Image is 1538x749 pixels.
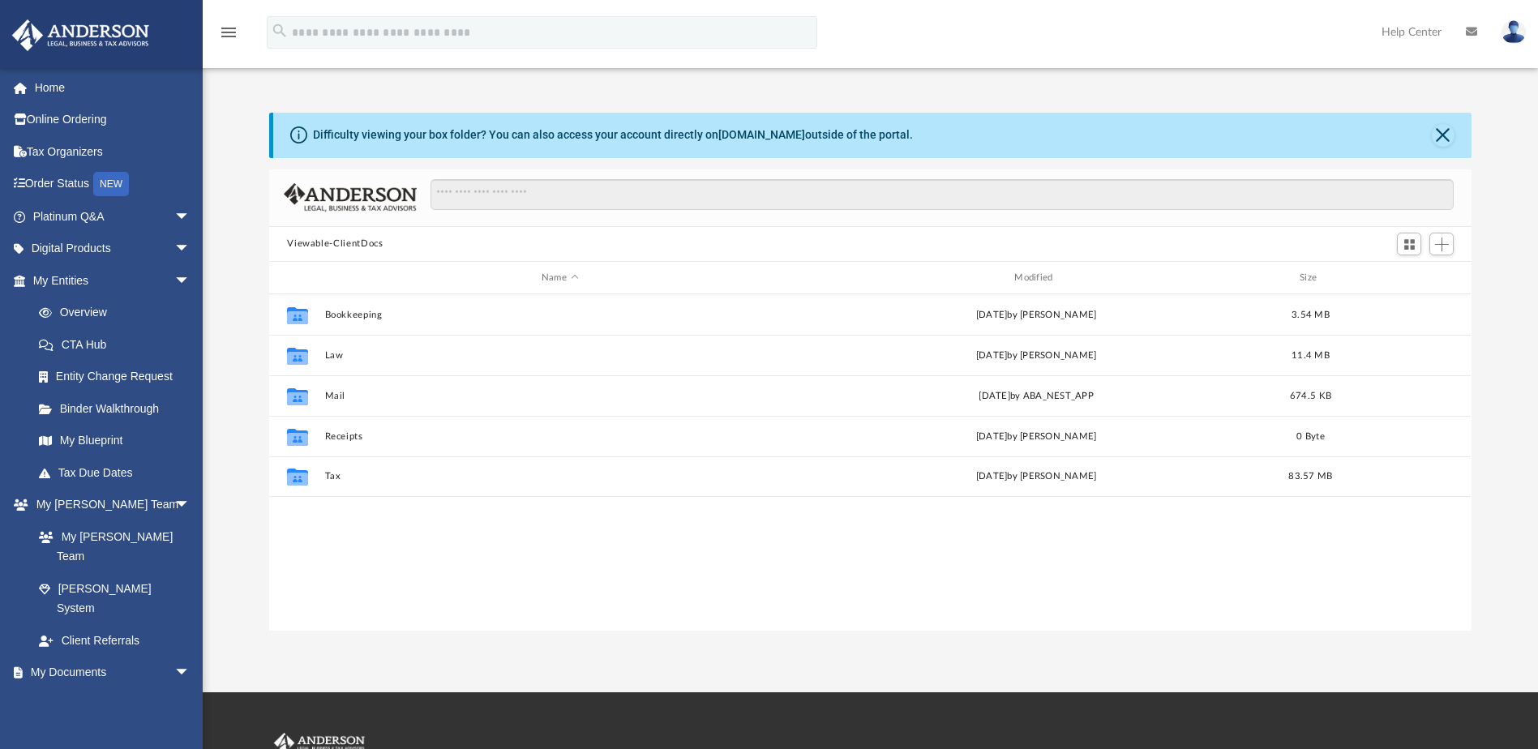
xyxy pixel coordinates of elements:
a: Overview [23,297,215,329]
div: [DATE] by [PERSON_NAME] [802,349,1271,363]
img: User Pic [1502,20,1526,44]
span: 83.57 MB [1289,473,1333,481]
a: Binder Walkthrough [23,392,215,425]
i: search [271,22,289,40]
div: by [PERSON_NAME] [802,308,1271,323]
div: Size [1279,271,1343,285]
a: Box [23,688,199,721]
span: arrow_drop_down [174,657,207,690]
button: Viewable-ClientDocs [287,237,383,251]
button: Switch to Grid View [1397,233,1421,255]
div: [DATE] by [PERSON_NAME] [802,470,1271,485]
a: My Entitiesarrow_drop_down [11,264,215,297]
a: [DOMAIN_NAME] [718,128,805,141]
a: Order StatusNEW [11,168,215,201]
button: Bookkeeping [325,310,795,320]
span: arrow_drop_down [174,200,207,233]
a: Digital Productsarrow_drop_down [11,233,215,265]
span: arrow_drop_down [174,489,207,522]
a: Tax Due Dates [23,456,215,489]
button: Law [325,350,795,361]
div: grid [269,294,1471,630]
a: My Blueprint [23,425,207,457]
a: Tax Organizers [11,135,215,168]
div: id [1351,271,1464,285]
a: My Documentsarrow_drop_down [11,657,207,689]
a: Online Ordering [11,104,215,136]
span: [DATE] [976,310,1008,319]
div: [DATE] by ABA_NEST_APP [802,389,1271,404]
div: [DATE] by [PERSON_NAME] [802,430,1271,444]
a: CTA Hub [23,328,215,361]
div: Name [324,271,795,285]
a: My [PERSON_NAME] Team [23,520,199,572]
img: Anderson Advisors Platinum Portal [7,19,154,51]
div: Modified [801,271,1271,285]
span: 3.54 MB [1292,310,1330,319]
a: Platinum Q&Aarrow_drop_down [11,200,215,233]
a: Entity Change Request [23,361,215,393]
button: Add [1429,233,1454,255]
span: arrow_drop_down [174,264,207,297]
a: My [PERSON_NAME] Teamarrow_drop_down [11,489,207,521]
button: Receipts [325,431,795,442]
div: NEW [93,172,129,196]
span: 0 Byte [1297,432,1326,441]
div: id [276,271,317,285]
button: Tax [325,472,795,482]
a: menu [219,31,238,42]
a: [PERSON_NAME] System [23,572,207,624]
span: 674.5 KB [1290,392,1331,400]
div: Difficulty viewing your box folder? You can also access your account directly on outside of the p... [313,126,913,143]
button: Close [1432,124,1454,147]
button: Mail [325,391,795,401]
input: Search files and folders [431,179,1454,210]
a: Client Referrals [23,624,207,657]
span: arrow_drop_down [174,233,207,266]
span: 11.4 MB [1292,351,1330,360]
a: Home [11,71,215,104]
i: menu [219,23,238,42]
